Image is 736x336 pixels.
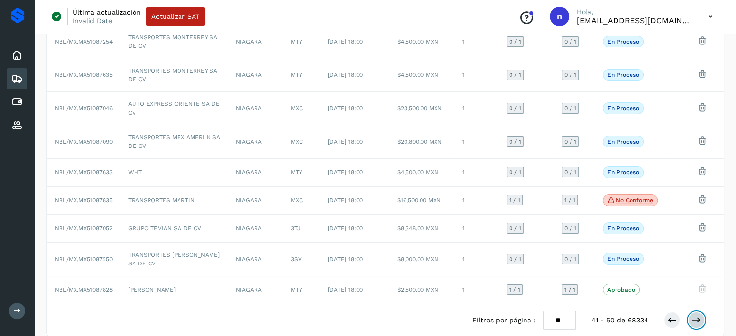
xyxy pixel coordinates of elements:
[607,138,639,145] p: En proceso
[55,256,113,263] span: NBL/MX.MX51087250
[454,125,499,159] td: 1
[509,225,521,231] span: 0 / 1
[616,197,653,204] p: No conforme
[607,105,639,112] p: En proceso
[120,187,228,215] td: TRANSPORTES MARTIN
[390,125,455,159] td: $20,800.00 MXN
[120,159,228,186] td: WHT
[55,197,113,204] span: NBL/MX.MX51087835
[607,169,639,175] p: En proceso
[228,92,283,125] td: NIAGARA
[228,276,283,303] td: NIAGARA
[454,25,499,58] td: 1
[283,125,320,159] td: MXC
[283,159,320,186] td: MTY
[509,287,520,292] span: 1 / 1
[55,72,113,78] span: NBL/MX.MX51087635
[509,256,521,262] span: 0 / 1
[564,105,576,111] span: 0 / 1
[390,215,455,242] td: $8,348.00 MXN
[509,72,521,78] span: 0 / 1
[7,91,27,113] div: Cuentas por pagar
[591,315,648,325] span: 41 - 50 de 68334
[7,115,27,136] div: Proveedores
[390,92,455,125] td: $23,500.00 MXN
[328,38,363,45] span: [DATE] 18:00
[283,276,320,303] td: MTY
[509,139,521,145] span: 0 / 1
[607,38,639,45] p: En proceso
[509,105,521,111] span: 0 / 1
[228,25,283,58] td: NIAGARA
[454,58,499,92] td: 1
[607,286,635,293] p: Aprobado
[283,187,320,215] td: MXC
[564,256,576,262] span: 0 / 1
[454,243,499,276] td: 1
[228,58,283,92] td: NIAGARA
[73,8,141,16] p: Última actualización
[55,138,113,145] span: NBL/MX.MX51087090
[120,276,228,303] td: [PERSON_NAME]
[120,92,228,125] td: AUTO EXPRESS ORIENTE SA DE CV
[283,92,320,125] td: MXC
[228,125,283,159] td: NIAGARA
[390,25,455,58] td: $4,500.00 MXN
[564,39,576,44] span: 0 / 1
[564,225,576,231] span: 0 / 1
[328,138,363,145] span: [DATE] 18:00
[55,38,113,45] span: NBL/MX.MX51087254
[328,169,363,175] span: [DATE] 18:00
[328,105,363,112] span: [DATE] 18:00
[146,7,205,26] button: Actualizar SAT
[55,105,113,112] span: NBL/MX.MX51087046
[7,45,27,66] div: Inicio
[328,225,363,232] span: [DATE] 18:00
[454,215,499,242] td: 1
[454,159,499,186] td: 1
[120,58,228,92] td: TRANSPORTES MONTERREY SA DE CV
[120,25,228,58] td: TRANSPORTES MONTERREY SA DE CV
[283,243,320,276] td: 3SV
[390,187,455,215] td: $16,500.00 MXN
[228,187,283,215] td: NIAGARA
[454,187,499,215] td: 1
[607,225,639,232] p: En proceso
[564,287,575,292] span: 1 / 1
[283,58,320,92] td: MTY
[607,255,639,262] p: En proceso
[577,16,693,25] p: niagara+prod@solvento.mx
[454,276,499,303] td: 1
[328,197,363,204] span: [DATE] 18:00
[390,58,455,92] td: $4,500.00 MXN
[390,159,455,186] td: $4,500.00 MXN
[73,16,112,25] p: Invalid Date
[564,169,576,175] span: 0 / 1
[509,169,521,175] span: 0 / 1
[607,72,639,78] p: En proceso
[120,215,228,242] td: GRUPO TEVIAN SA DE CV
[283,215,320,242] td: 3TJ
[7,68,27,89] div: Embarques
[454,92,499,125] td: 1
[55,225,113,232] span: NBL/MX.MX51087052
[564,197,575,203] span: 1 / 1
[390,276,455,303] td: $2,500.00 MXN
[151,13,199,20] span: Actualizar SAT
[55,286,113,293] span: NBL/MX.MX51087828
[509,197,520,203] span: 1 / 1
[328,286,363,293] span: [DATE] 18:00
[328,256,363,263] span: [DATE] 18:00
[509,39,521,44] span: 0 / 1
[283,25,320,58] td: MTY
[390,243,455,276] td: $8,000.00 MXN
[228,243,283,276] td: NIAGARA
[328,72,363,78] span: [DATE] 18:00
[120,125,228,159] td: TRANSPORTES MEX AMERI K SA DE CV
[472,315,536,325] span: Filtros por página :
[55,169,113,175] span: NBL/MX.MX51087633
[564,72,576,78] span: 0 / 1
[564,139,576,145] span: 0 / 1
[577,8,693,16] p: Hola,
[228,215,283,242] td: NIAGARA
